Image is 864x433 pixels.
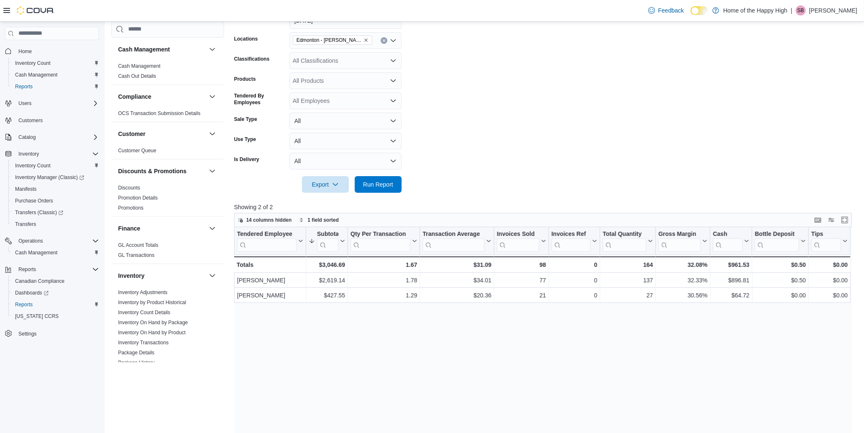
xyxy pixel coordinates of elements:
h3: Inventory [118,272,144,280]
div: Cash [713,230,743,251]
a: Inventory Manager (Classic) [12,172,88,182]
button: Cash Management [118,45,206,54]
span: Package Details [118,349,155,356]
button: Subtotal [309,230,345,251]
button: Finance [207,223,217,233]
span: Operations [15,236,99,246]
span: Feedback [658,6,684,15]
div: $0.50 [755,260,806,270]
button: Catalog [2,131,102,143]
span: Run Report [363,180,393,189]
span: OCS Transaction Submission Details [118,110,201,117]
button: Run Report [355,176,402,193]
div: $20.36 [423,290,491,300]
span: Reports [15,83,33,90]
div: Customer [111,146,224,159]
button: Users [2,97,102,109]
span: Transfers [15,221,36,228]
button: 14 columns hidden [235,215,295,225]
span: Reports [15,264,99,274]
button: Customer [207,129,217,139]
button: Invoices Sold [497,230,546,251]
h3: Customer [118,130,145,138]
div: 164 [603,260,653,270]
div: 32.08% [658,260,707,270]
span: Inventory Manager (Classic) [15,174,84,181]
a: Cash Out Details [118,73,156,79]
a: Cash Management [12,248,61,258]
div: 98 [497,260,546,270]
span: Reports [18,266,36,273]
a: Inventory by Product Historical [118,300,186,305]
div: Totals [237,260,303,270]
div: $0.00 [811,260,848,270]
span: Inventory On Hand by Product [118,329,186,336]
div: Tips [811,230,841,251]
div: 1.78 [351,275,417,285]
div: Subtotal [317,230,338,251]
a: Feedback [645,2,687,19]
a: Inventory Transactions [118,340,169,346]
div: 137 [603,275,653,285]
button: Cash Management [8,69,102,81]
span: Cash Management [12,70,99,80]
h3: Compliance [118,92,151,101]
button: Manifests [8,183,102,195]
button: Open list of options [390,37,397,44]
button: Open list of options [390,97,397,104]
a: Cash Management [12,70,61,80]
div: 0 [552,290,597,300]
div: 1.67 [351,260,417,270]
span: Cash Management [118,63,160,69]
span: Inventory Adjustments [118,289,168,296]
div: $3,046.69 [309,260,345,270]
div: [PERSON_NAME] [237,275,303,285]
button: Discounts & Promotions [118,167,206,175]
span: Export [307,176,344,193]
a: Dashboards [12,288,52,298]
button: Display options [826,215,836,225]
span: Cash Management [15,249,57,256]
span: Users [15,98,99,108]
a: Inventory Adjustments [118,290,168,295]
div: Bottle Deposit [755,230,799,251]
a: Promotion Details [118,195,158,201]
div: $427.55 [309,290,345,300]
a: Promotions [118,205,144,211]
button: Catalog [15,132,39,142]
div: Qty Per Transaction [351,230,410,251]
div: Finance [111,240,224,264]
a: Dashboards [8,287,102,299]
p: [PERSON_NAME] [809,5,857,15]
div: Subtotal [317,230,338,238]
button: Qty Per Transaction [351,230,417,251]
a: Customer Queue [118,148,156,154]
div: 77 [497,275,546,285]
button: Inventory Count [8,57,102,69]
div: Qty Per Transaction [351,230,410,238]
div: Cash Management [111,61,224,85]
label: Use Type [234,136,256,143]
span: GL Transactions [118,252,155,259]
span: Users [18,100,31,107]
div: 1.29 [351,290,417,300]
span: Inventory [15,149,99,159]
a: Inventory Manager (Classic) [8,172,102,183]
div: Invoices Ref [551,230,590,251]
span: GL Account Totals [118,242,158,249]
span: Settings [15,328,99,338]
button: Invoices Ref [551,230,597,251]
div: Compliance [111,108,224,122]
a: GL Account Totals [118,242,158,248]
a: Package History [118,360,155,366]
div: Bottle Deposit [755,230,799,238]
span: Home [18,48,32,55]
a: Reports [12,82,36,92]
p: Showing 2 of 2 [234,203,858,211]
button: Inventory [15,149,42,159]
button: Transfers [8,218,102,230]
